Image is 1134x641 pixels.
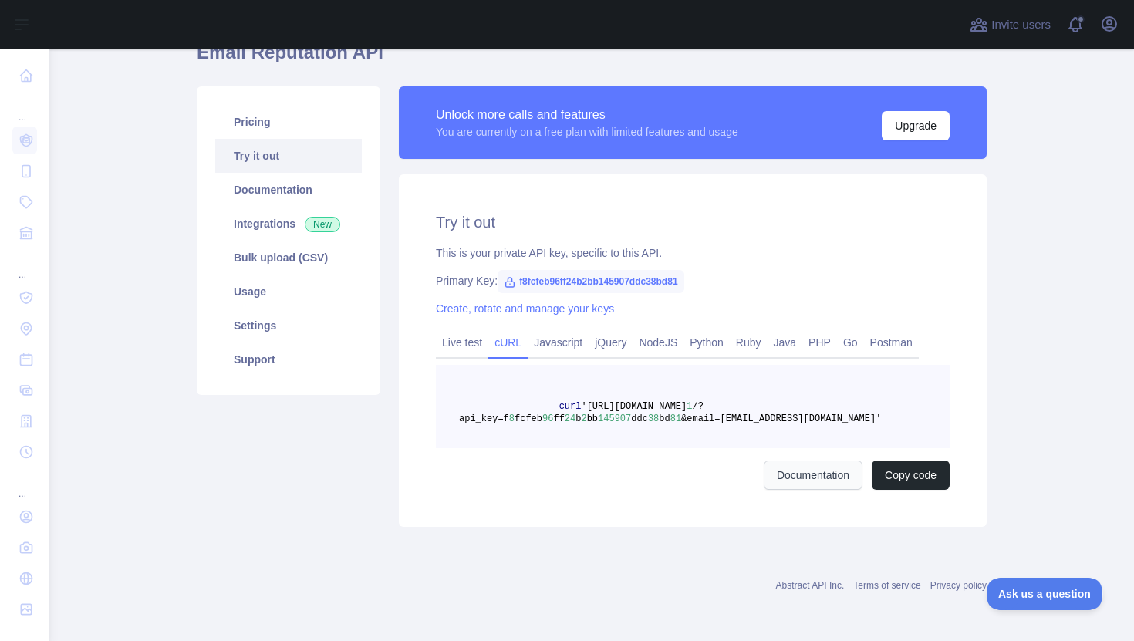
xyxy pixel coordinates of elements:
a: Documentation [764,461,862,490]
a: Pricing [215,105,362,139]
span: 96 [542,413,553,424]
iframe: Toggle Customer Support [987,578,1103,610]
span: 1 [687,401,692,412]
a: NodeJS [633,330,683,355]
span: New [305,217,340,232]
span: fcfeb [515,413,542,424]
a: Privacy policy [930,580,987,591]
a: Usage [215,275,362,309]
div: Unlock more calls and features [436,106,738,124]
span: 2 [581,413,586,424]
a: Java [768,330,803,355]
h1: Email Reputation API [197,40,987,77]
span: 24 [565,413,575,424]
a: Documentation [215,173,362,207]
a: Python [683,330,730,355]
span: Invite users [991,16,1051,34]
a: jQuery [589,330,633,355]
a: Settings [215,309,362,342]
a: Ruby [730,330,768,355]
a: Try it out [215,139,362,173]
span: '[URL][DOMAIN_NAME] [581,401,687,412]
div: ... [12,469,37,500]
a: Go [837,330,864,355]
span: ff [553,413,564,424]
button: Copy code [872,461,950,490]
span: curl [559,401,582,412]
a: Abstract API Inc. [776,580,845,591]
span: &email=[EMAIL_ADDRESS][DOMAIN_NAME]' [681,413,881,424]
div: ... [12,250,37,281]
span: 81 [670,413,681,424]
span: bd [659,413,670,424]
a: PHP [802,330,837,355]
span: b [575,413,581,424]
span: 38 [648,413,659,424]
a: cURL [488,330,528,355]
a: Create, rotate and manage your keys [436,302,614,315]
div: ... [12,93,37,123]
a: Integrations New [215,207,362,241]
a: Bulk upload (CSV) [215,241,362,275]
span: ddc [631,413,648,424]
div: This is your private API key, specific to this API. [436,245,950,261]
button: Upgrade [882,111,950,140]
a: Live test [436,330,488,355]
div: Primary Key: [436,273,950,288]
span: bb [587,413,598,424]
div: You are currently on a free plan with limited features and usage [436,124,738,140]
span: 145907 [598,413,631,424]
span: f8fcfeb96ff24b2bb145907ddc38bd81 [498,270,683,293]
a: Terms of service [853,580,920,591]
span: 8 [509,413,515,424]
button: Invite users [967,12,1054,37]
a: Postman [864,330,919,355]
a: Javascript [528,330,589,355]
a: Support [215,342,362,376]
h2: Try it out [436,211,950,233]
